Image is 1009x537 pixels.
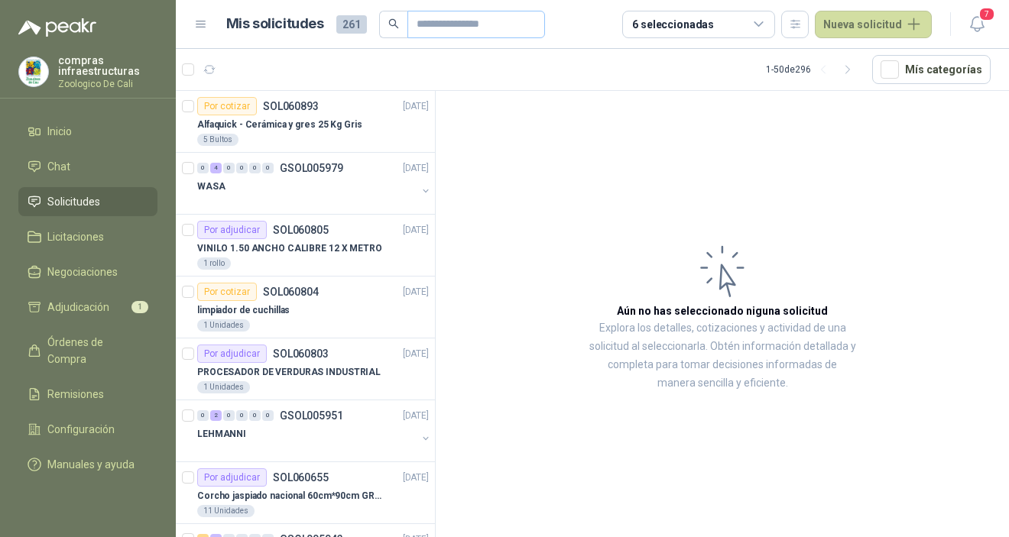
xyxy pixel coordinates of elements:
p: compras infraestructuras [58,55,157,76]
button: Mís categorías [872,55,991,84]
div: Por adjudicar [197,468,267,487]
p: SOL060803 [273,348,329,359]
span: Solicitudes [47,193,100,210]
h1: Mis solicitudes [226,13,324,35]
span: Inicio [47,123,72,140]
div: 1 rollo [197,257,231,270]
a: Por adjudicarSOL060805[DATE] VINILO 1.50 ANCHO CALIBRE 12 X METRO1 rollo [176,215,435,277]
p: [DATE] [403,223,429,238]
button: Nueva solicitud [815,11,932,38]
span: Adjudicación [47,299,109,315]
span: 7 [978,7,995,21]
a: Chat [18,152,157,181]
span: Configuración [47,421,115,438]
p: [DATE] [403,347,429,361]
span: Manuales y ayuda [47,456,135,473]
div: 0 [236,163,248,173]
a: Solicitudes [18,187,157,216]
a: Negociaciones [18,257,157,286]
span: Negociaciones [47,264,118,280]
div: 4 [210,163,222,173]
p: SOL060805 [273,225,329,235]
div: Por adjudicar [197,221,267,239]
p: PROCESADOR DE VERDURAS INDUSTRIAL [197,365,381,380]
span: Chat [47,158,70,175]
p: Explora los detalles, cotizaciones y actividad de una solicitud al seleccionarla. Obtén informaci... [589,319,856,393]
span: 261 [336,15,367,34]
div: 1 Unidades [197,381,250,393]
p: [DATE] [403,285,429,299]
div: 5 Bultos [197,134,238,146]
p: WASA [197,180,225,194]
div: 2 [210,410,222,421]
div: Por adjudicar [197,345,267,363]
a: 0 2 0 0 0 0 GSOL005951[DATE] LEHMANNI [197,406,432,455]
div: 0 [197,163,209,173]
a: Órdenes de Compra [18,328,157,374]
p: GSOL005979 [280,163,343,173]
div: 6 seleccionadas [632,16,714,33]
p: Alfaquick - Cerámica y gres 25 Kg Gris [197,118,362,132]
a: 0 4 0 0 0 0 GSOL005979[DATE] WASA [197,159,432,208]
img: Logo peakr [18,18,96,37]
a: Adjudicación1 [18,293,157,322]
a: Inicio [18,117,157,146]
span: Remisiones [47,386,104,403]
p: Corcho jaspiado nacional 60cm*90cm GROSOR 8MM [197,489,388,503]
div: 0 [262,163,274,173]
span: Órdenes de Compra [47,334,143,367]
div: 11 Unidades [197,505,255,517]
div: Por cotizar [197,283,257,301]
p: SOL060655 [273,472,329,483]
img: Company Logo [19,57,48,86]
div: 0 [262,410,274,421]
a: Por adjudicarSOL060655[DATE] Corcho jaspiado nacional 60cm*90cm GROSOR 8MM11 Unidades [176,462,435,524]
div: 0 [249,410,261,421]
p: SOL060893 [263,101,319,112]
a: Licitaciones [18,222,157,251]
p: SOL060804 [263,286,319,297]
a: Por adjudicarSOL060803[DATE] PROCESADOR DE VERDURAS INDUSTRIAL1 Unidades [176,338,435,400]
button: 7 [963,11,991,38]
span: Licitaciones [47,228,104,245]
p: [DATE] [403,99,429,114]
span: search [388,18,399,29]
span: 1 [131,301,148,313]
div: 1 Unidades [197,319,250,332]
div: 0 [236,410,248,421]
a: Manuales y ayuda [18,450,157,479]
div: Por cotizar [197,97,257,115]
a: Por cotizarSOL060893[DATE] Alfaquick - Cerámica y gres 25 Kg Gris5 Bultos [176,91,435,153]
p: GSOL005951 [280,410,343,421]
p: [DATE] [403,471,429,485]
p: LEHMANNI [197,427,246,442]
p: [DATE] [403,409,429,423]
a: Configuración [18,415,157,444]
div: 0 [223,163,235,173]
div: 0 [223,410,235,421]
p: Zoologico De Cali [58,79,157,89]
a: Remisiones [18,380,157,409]
a: Por cotizarSOL060804[DATE] limpiador de cuchillas1 Unidades [176,277,435,338]
div: 0 [249,163,261,173]
p: [DATE] [403,161,429,176]
h3: Aún no has seleccionado niguna solicitud [617,302,828,319]
p: VINILO 1.50 ANCHO CALIBRE 12 X METRO [197,241,382,256]
p: limpiador de cuchillas [197,303,290,318]
div: 1 - 50 de 296 [766,57,860,82]
div: 0 [197,410,209,421]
